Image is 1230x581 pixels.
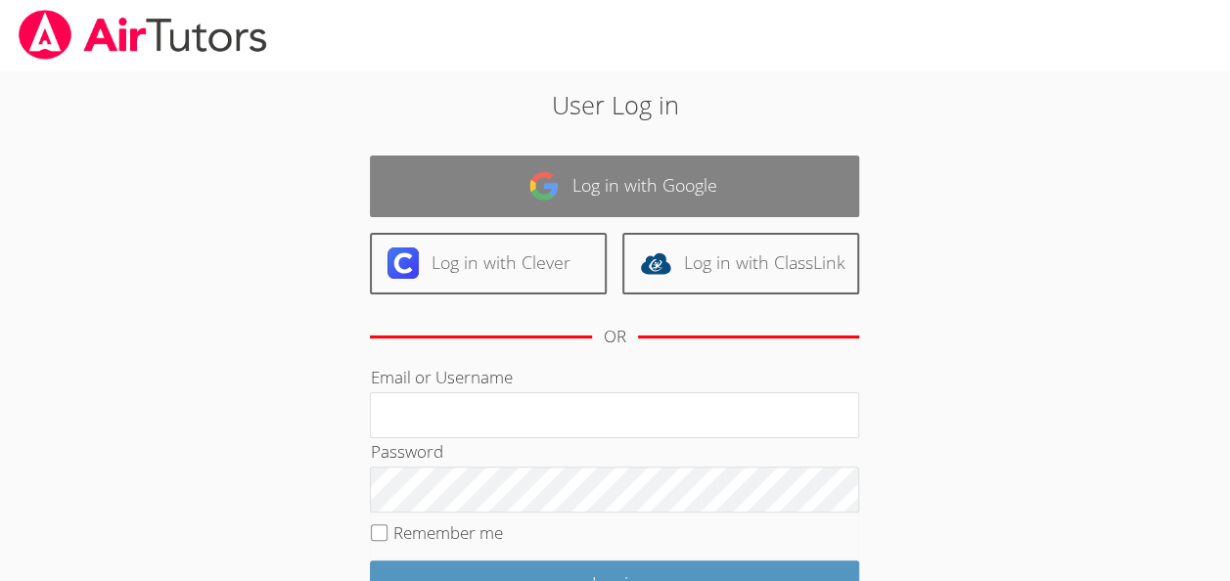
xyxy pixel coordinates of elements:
label: Email or Username [370,366,512,388]
h2: User Log in [283,86,947,123]
a: Log in with Clever [370,233,607,294]
label: Remember me [393,521,503,544]
img: classlink-logo-d6bb404cc1216ec64c9a2012d9dc4662098be43eaf13dc465df04b49fa7ab582.svg [640,247,671,279]
img: google-logo-50288ca7cdecda66e5e0955fdab243c47b7ad437acaf1139b6f446037453330a.svg [528,170,560,201]
div: OR [604,323,626,351]
a: Log in with Google [370,156,859,217]
img: clever-logo-6eab21bc6e7a338710f1a6ff85c0baf02591cd810cc4098c63d3a4b26e2feb20.svg [387,247,419,279]
label: Password [370,440,442,463]
a: Log in with ClassLink [622,233,859,294]
img: airtutors_banner-c4298cdbf04f3fff15de1276eac7730deb9818008684d7c2e4769d2f7ddbe033.png [17,10,269,60]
